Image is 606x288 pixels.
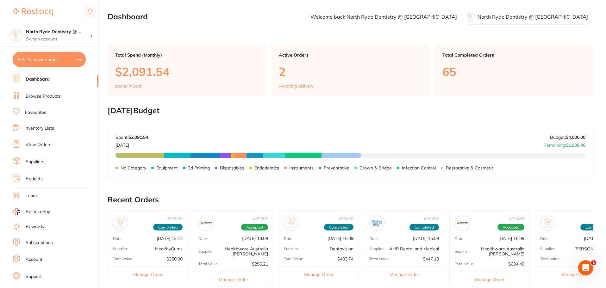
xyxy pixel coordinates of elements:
iframe: Intercom live chat [578,260,593,275]
p: # 92457 [424,216,439,221]
a: View Orders [26,142,51,148]
img: AHP Dental and Medical [371,217,383,229]
p: AHP Dental and Medical [389,246,439,251]
p: Supplier [284,247,298,251]
p: 2 [279,65,422,78]
p: Preventative [324,165,349,170]
p: Supplier [369,247,384,251]
a: Subscriptions [26,240,53,246]
p: Welcome back, North Ryde Dentistry @ [GEOGRAPHIC_DATA] [310,14,457,20]
a: Browse Products [26,93,61,100]
p: Total Value [540,257,559,261]
button: Manage Order [364,267,444,282]
h4: North Ryde Dentistry @ Macquarie Park [26,29,90,35]
p: Supplier [455,249,469,254]
a: Budgets [26,176,43,182]
p: Infection Control [402,165,436,170]
img: Restocq Logo [13,8,53,16]
p: [DATE] 16:09 [413,236,439,241]
button: Manage Order [279,267,359,282]
p: Healthware Australia [PERSON_NAME] [469,246,524,256]
button: Manage Order [450,272,529,287]
p: [DATE] 16:09 [328,236,353,241]
a: Team [26,193,37,199]
a: Inventory Lists [24,125,54,132]
p: Active Orders [279,52,422,58]
p: Healthware Australia [PERSON_NAME] [213,246,268,256]
span: Completed [153,224,183,231]
p: # 92458 [338,216,353,221]
p: Total Value [113,257,132,261]
a: Account [26,256,42,263]
p: Switch account [26,36,90,42]
p: # 92999 [167,216,183,221]
p: [DATE] 13:12 [157,236,183,241]
a: Support [26,273,42,280]
p: Instruments [289,165,314,170]
p: $403.74 [337,256,353,261]
a: Total Spend (Monthly)$2,091.54spend inSept [108,45,266,96]
a: Rewards [26,224,44,230]
button: Manage Order [108,267,188,282]
a: Suppliers [26,159,44,165]
button: $75.40 in your order [13,52,86,67]
button: Manage Order [193,272,273,287]
span: Completed [409,224,439,231]
p: Disposables [220,165,244,170]
img: Henry Schein Halas [542,217,554,229]
p: Date [198,236,207,241]
p: spend in Sept [115,83,142,89]
p: Spent: [116,135,148,140]
h2: Dashboard [108,12,148,21]
p: $634.40 [508,261,524,267]
img: Healthware Australia Ridley [456,217,468,229]
p: Date [369,236,378,241]
p: Crown & Bridge [359,165,392,170]
p: [DATE] 13:09 [242,236,268,241]
p: 65 [442,65,586,78]
img: RestocqPay [13,208,20,215]
p: Total Value [455,262,474,266]
strong: $4,000.00 [566,134,585,140]
span: RestocqPay [26,209,50,215]
p: $2,091.54 [115,65,259,78]
p: Total Completed Orders [442,52,586,58]
img: Healthware Australia Ridley [200,217,212,229]
p: Total Spend (Monthly) [115,52,259,58]
p: # 92456 [509,216,524,221]
p: Endodontics [254,165,279,170]
p: $447.18 [423,256,439,261]
p: Total Value [369,257,389,261]
span: 1 [591,260,596,265]
p: Date [455,236,463,241]
p: Total Value [284,257,303,261]
p: Date [540,236,549,241]
p: Total Value [198,262,218,266]
p: HealthyGums [155,246,183,251]
p: Budget: [550,135,585,140]
h2: [DATE] Budget [108,106,593,115]
p: $350.00 [166,256,183,261]
img: HealthyGums [115,217,127,229]
p: No Category [121,165,146,170]
a: Favourites [25,109,46,116]
h2: Recent Orders [108,195,593,204]
p: Remaining: [543,140,585,148]
p: # 92996 [253,216,268,221]
p: North Ryde Dentistry @ [GEOGRAPHIC_DATA] [478,14,588,20]
img: North Ryde Dentistry @ Macquarie Park [10,29,22,42]
span: Completed [324,224,353,231]
p: Awaiting delivery [279,83,314,89]
p: Supplier [198,249,213,254]
span: Accepted [241,224,268,231]
p: [DATE] [116,140,148,148]
p: Supplier [540,247,554,251]
p: Supplier [113,247,127,251]
a: Active Orders2Awaiting delivery [271,45,430,96]
img: Dentavision [285,217,297,229]
p: Restorative & Cosmetic [446,165,494,170]
a: Restocq Logo [13,5,53,19]
p: $256.21 [252,261,268,267]
p: Dentavision [330,246,353,251]
a: RestocqPay [13,208,50,215]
